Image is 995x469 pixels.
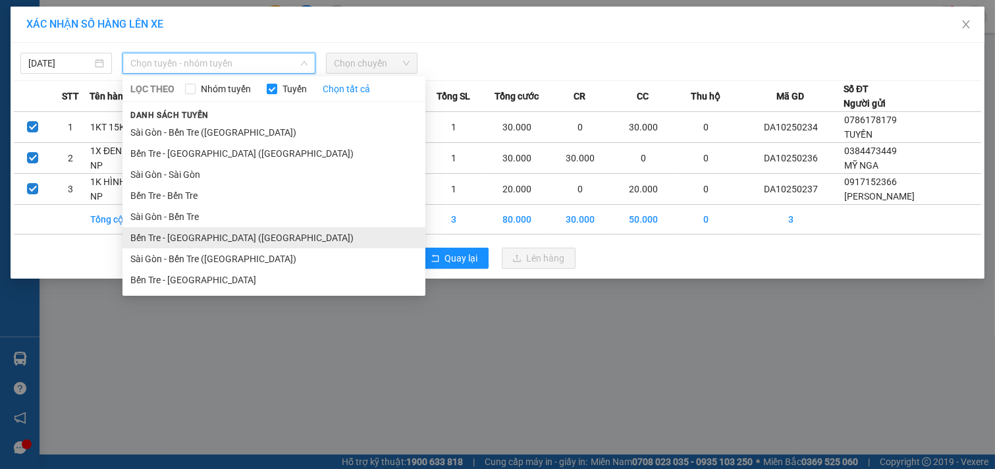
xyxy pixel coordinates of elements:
td: 30.000 [549,205,612,234]
button: uploadLên hàng [502,248,576,269]
td: 30.000 [612,112,675,143]
li: Bến Tre - Bến Tre [122,185,425,206]
td: DA10250236 [738,143,844,174]
td: 3 [422,205,485,234]
span: TUYỀN [844,129,873,140]
td: 80.000 [485,205,549,234]
button: rollbackQuay lại [420,248,489,269]
input: 15/10/2025 [28,56,92,70]
td: 30.000 [485,112,549,143]
td: 1 [422,143,485,174]
button: Close [948,7,984,43]
td: DA10250234 [738,112,844,143]
li: Bến Tre - [GEOGRAPHIC_DATA] ([GEOGRAPHIC_DATA]) [122,227,425,248]
span: close [961,19,971,30]
td: 0 [549,112,612,143]
td: 0 [612,143,675,174]
td: 1X ĐEN 10KG NP [90,143,153,174]
span: rollback [431,254,440,264]
td: 0 [674,174,738,205]
span: CC [637,89,649,103]
span: Tên hàng [90,89,128,103]
span: Nhóm tuyến [196,82,256,96]
span: Tổng SL [437,89,470,103]
td: 1 [422,112,485,143]
span: XÁC NHẬN SỐ HÀNG LÊN XE [26,18,163,30]
td: Tổng cộng [90,205,153,234]
td: 3 [51,174,89,205]
a: Chọn tất cả [323,82,370,96]
div: Số ĐT Người gửi [844,82,886,111]
span: STT [62,89,79,103]
td: 1K HÌNH 4KG NP [90,174,153,205]
li: Sài Gòn - Bến Tre ([GEOGRAPHIC_DATA]) [122,248,425,269]
li: Sài Gòn - Bến Tre [122,206,425,227]
td: 0 [674,205,738,234]
td: 0 [674,112,738,143]
td: 20.000 [485,174,549,205]
td: 1 [51,112,89,143]
td: 1KT 15KG NP [90,112,153,143]
td: 0 [549,174,612,205]
li: Sài Gòn - Bến Tre ([GEOGRAPHIC_DATA]) [122,122,425,143]
td: 30.000 [549,143,612,174]
td: 50.000 [612,205,675,234]
span: Chọn tuyến - nhóm tuyến [130,53,308,73]
span: LỌC THEO [130,82,175,96]
td: 30.000 [485,143,549,174]
span: 0786178179 [844,115,897,125]
span: MỸ NGA [844,160,878,171]
span: Tổng cước [495,89,539,103]
li: Bến Tre - [GEOGRAPHIC_DATA] ([GEOGRAPHIC_DATA]) [122,143,425,164]
li: Sài Gòn - Sài Gòn [122,164,425,185]
span: Danh sách tuyến [122,109,217,121]
span: down [300,59,308,67]
span: 0917152366 [844,177,897,187]
span: [PERSON_NAME] [844,191,915,202]
td: DA10250237 [738,174,844,205]
td: 1 [422,174,485,205]
td: 2 [51,143,89,174]
span: Chọn chuyến [334,53,410,73]
li: Bến Tre - [GEOGRAPHIC_DATA] [122,269,425,290]
td: 0 [674,143,738,174]
span: Quay lại [445,251,478,265]
span: 0384473449 [844,146,897,156]
td: 3 [738,205,844,234]
span: Tuyến [277,82,312,96]
span: CR [574,89,585,103]
td: 20.000 [612,174,675,205]
span: Mã GD [776,89,804,103]
span: Thu hộ [691,89,720,103]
